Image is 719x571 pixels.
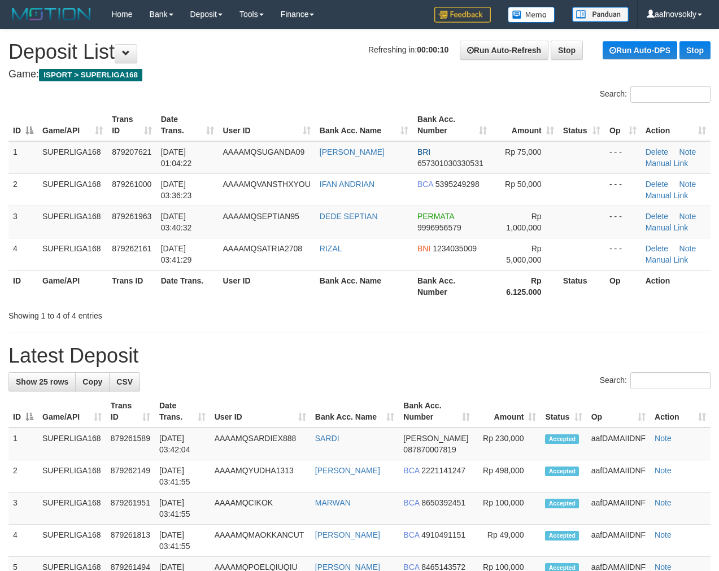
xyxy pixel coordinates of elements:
input: Search: [630,86,711,103]
td: 2 [8,460,38,492]
a: Stop [551,41,583,60]
th: Game/API: activate to sort column ascending [38,395,106,428]
a: Run Auto-DPS [603,41,677,59]
td: 4 [8,525,38,557]
img: MOTION_logo.png [8,6,94,23]
span: AAAAMQSUGANDA09 [223,147,305,156]
span: Accepted [545,434,579,444]
div: Showing 1 to 4 of 4 entries [8,306,291,321]
td: SUPERLIGA168 [38,492,106,525]
span: Copy 4910491151 to clipboard [421,530,465,539]
span: Accepted [545,467,579,476]
a: Note [679,180,696,189]
td: 1 [8,428,38,460]
span: Copy 2221141247 to clipboard [421,466,465,475]
td: 879261951 [106,492,155,525]
th: Status [559,270,605,302]
th: User ID [219,270,315,302]
a: Note [655,466,672,475]
a: Delete [646,212,668,221]
img: panduan.png [572,7,629,22]
th: Action: activate to sort column ascending [650,395,711,428]
span: Accepted [545,499,579,508]
a: Note [679,212,696,221]
span: Copy 657301030330531 to clipboard [417,159,483,168]
span: Rp 5,000,000 [506,244,541,264]
a: Manual Link [646,191,689,200]
td: SUPERLIGA168 [38,428,106,460]
th: Trans ID: activate to sort column ascending [106,395,155,428]
label: Search: [600,372,711,389]
a: Delete [646,180,668,189]
a: SARDI [315,434,339,443]
td: aafDAMAIIDNF [587,492,650,525]
span: [PERSON_NAME] [403,434,468,443]
th: ID: activate to sort column descending [8,395,38,428]
a: Note [679,147,696,156]
td: SUPERLIGA168 [38,141,107,174]
span: [DATE] 03:36:23 [161,180,192,200]
a: MARWAN [315,498,351,507]
span: ISPORT > SUPERLIGA168 [39,69,142,81]
span: 879261000 [112,180,151,189]
a: Manual Link [646,159,689,168]
th: ID: activate to sort column descending [8,109,38,141]
td: Rp 498,000 [474,460,541,492]
th: Date Trans.: activate to sort column ascending [155,395,210,428]
th: Op [605,270,641,302]
a: Note [679,244,696,253]
a: IFAN ANDRIAN [320,180,374,189]
td: - - - [605,141,641,174]
td: SUPERLIGA168 [38,460,106,492]
a: Note [655,498,672,507]
th: ID [8,270,38,302]
h4: Game: [8,69,711,80]
span: [DATE] 01:04:22 [161,147,192,168]
span: Rp 50,000 [505,180,542,189]
span: BCA [417,180,433,189]
td: - - - [605,173,641,206]
span: AAAAMQVANSTHXYOU [223,180,311,189]
span: [DATE] 03:40:32 [161,212,192,232]
th: Bank Acc. Name [315,270,413,302]
span: Copy 9996956579 to clipboard [417,223,461,232]
span: BCA [403,530,419,539]
span: Show 25 rows [16,377,68,386]
th: Op: activate to sort column ascending [587,395,650,428]
span: CSV [116,377,133,386]
td: 3 [8,492,38,525]
td: SUPERLIGA168 [38,206,107,238]
th: Game/API [38,270,107,302]
td: aafDAMAIIDNF [587,428,650,460]
td: 3 [8,206,38,238]
th: Status: activate to sort column ascending [541,395,586,428]
span: 879207621 [112,147,151,156]
h1: Deposit List [8,41,711,63]
td: AAAAMQSARDIEX888 [210,428,311,460]
td: AAAAMQMAOKKANCUT [210,525,311,557]
th: Bank Acc. Number: activate to sort column ascending [399,395,474,428]
td: AAAAMQYUDHA1313 [210,460,311,492]
th: Date Trans. [156,270,219,302]
th: Game/API: activate to sort column ascending [38,109,107,141]
th: Amount: activate to sort column ascending [474,395,541,428]
span: BNI [417,244,430,253]
th: Bank Acc. Name: activate to sort column ascending [311,395,399,428]
span: Refreshing in: [368,45,448,54]
th: Date Trans.: activate to sort column ascending [156,109,219,141]
a: Show 25 rows [8,372,76,391]
td: - - - [605,238,641,270]
img: Button%20Memo.svg [508,7,555,23]
td: 1 [8,141,38,174]
td: SUPERLIGA168 [38,173,107,206]
a: Delete [646,147,668,156]
td: 879261589 [106,428,155,460]
td: - - - [605,206,641,238]
th: Action: activate to sort column ascending [641,109,711,141]
th: Amount: activate to sort column ascending [491,109,559,141]
a: Stop [679,41,711,59]
a: [PERSON_NAME] [315,530,380,539]
a: RIZAL [320,244,342,253]
span: BCA [403,498,419,507]
th: Bank Acc. Number: activate to sort column ascending [413,109,491,141]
